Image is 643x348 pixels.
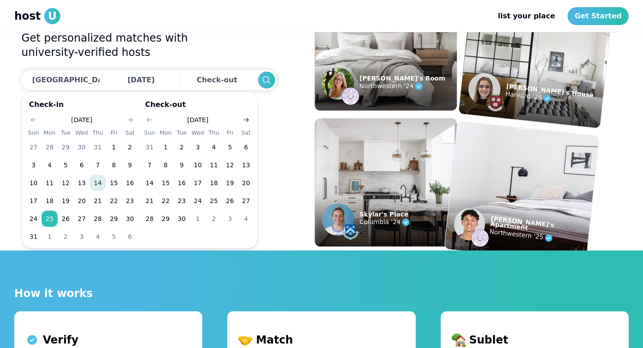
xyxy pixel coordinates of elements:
[71,115,92,124] div: [DATE]
[158,211,174,227] button: 29
[106,128,122,137] th: Friday
[42,157,58,173] button: 4
[174,139,190,155] button: 2
[21,70,100,90] button: [GEOGRAPHIC_DATA], [GEOGRAPHIC_DATA]
[506,83,594,98] p: [PERSON_NAME]'s House
[58,193,74,209] button: 19
[42,229,58,245] button: 1
[122,211,138,227] button: 30
[25,211,42,227] button: 24
[74,175,90,191] button: 13
[142,175,158,191] button: 14
[174,211,190,227] button: 30
[174,193,190,209] button: 23
[122,193,138,209] button: 23
[491,7,629,25] nav: Main
[568,7,629,25] a: Get Started
[42,193,58,209] button: 18
[486,93,505,113] img: example listing host
[453,207,487,242] img: example listing host
[90,211,106,227] button: 28
[142,211,158,227] button: 28
[206,175,222,191] button: 18
[74,139,90,155] button: 30
[315,119,457,246] img: example listing
[505,89,593,108] p: Harvard '25
[90,157,106,173] button: 7
[42,139,58,155] button: 28
[206,128,222,137] th: Thursday
[489,226,589,247] p: Northwestern '25
[359,212,411,217] p: Skylar's Place
[238,139,254,155] button: 6
[58,139,74,155] button: 29
[25,229,42,245] button: 31
[174,157,190,173] button: 9
[322,68,354,100] img: example listing host
[190,157,206,173] button: 10
[238,128,254,137] th: Saturday
[122,175,138,191] button: 16
[322,204,354,236] img: example listing host
[190,175,206,191] button: 17
[74,193,90,209] button: 20
[21,31,277,59] h2: Get personalized matches with university-verified hosts
[25,175,42,191] button: 10
[14,286,629,301] p: How it works
[342,223,359,241] img: example listing host
[206,139,222,155] button: 4
[142,128,158,137] th: Sunday
[42,175,58,191] button: 11
[187,115,208,124] div: [DATE]
[222,175,238,191] button: 19
[196,71,241,89] div: Check-out
[74,229,90,245] button: 3
[74,157,90,173] button: 6
[14,9,41,23] span: host
[359,76,445,81] p: [PERSON_NAME]'s Room
[470,228,490,248] img: example listing host
[90,128,106,137] th: Thursday
[14,8,60,24] a: hostU
[142,99,254,114] p: Check-out
[44,8,60,24] span: U
[158,128,174,137] th: Monday
[90,193,106,209] button: 21
[106,175,122,191] button: 15
[25,157,42,173] button: 3
[122,157,138,173] button: 9
[206,193,222,209] button: 25
[58,157,74,173] button: 5
[190,211,206,227] button: 1
[21,70,277,90] div: Dates trigger
[142,139,158,155] button: 31
[143,114,156,126] button: Go to previous month
[238,157,254,173] button: 13
[106,211,122,227] button: 29
[490,216,590,237] p: [PERSON_NAME]'s Apartment
[122,139,138,155] button: 2
[342,87,359,105] img: example listing host
[222,128,238,137] th: Friday
[27,114,40,126] button: Go to previous month
[158,193,174,209] button: 22
[122,128,138,137] th: Saturday
[106,193,122,209] button: 22
[206,211,222,227] button: 2
[190,139,206,155] button: 3
[240,114,252,126] button: Go to next month
[74,211,90,227] button: 27
[25,128,42,137] th: Sunday
[25,193,42,209] button: 17
[74,128,90,137] th: Wednesday
[142,193,158,209] button: 21
[238,193,254,209] button: 27
[42,128,58,137] th: Monday
[90,229,106,245] button: 4
[90,139,106,155] button: 31
[122,229,138,245] button: 6
[174,128,190,137] th: Tuesday
[238,333,405,347] p: Match
[58,175,74,191] button: 12
[359,217,411,228] p: Columbia '24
